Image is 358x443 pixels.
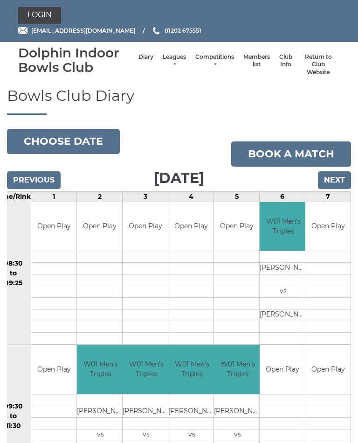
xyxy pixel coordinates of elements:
a: Competitions [195,53,234,69]
a: Return to Club Website [302,53,335,77]
td: 1 [31,191,77,202]
td: W01 Men's Triples [260,202,307,251]
td: 2 [77,191,123,202]
input: Next [318,171,351,189]
a: Diary [138,53,153,61]
td: Open Play [305,345,351,394]
td: Open Play [214,202,259,251]
td: 4 [168,191,214,202]
a: Login [18,7,61,24]
button: Choose date [7,129,120,154]
td: [PERSON_NAME] [214,406,261,417]
td: vs [214,429,261,441]
span: [EMAIL_ADDRESS][DOMAIN_NAME] [31,27,135,34]
a: Email [EMAIL_ADDRESS][DOMAIN_NAME] [18,26,135,35]
td: vs [123,429,170,441]
input: Previous [7,171,61,189]
a: Book a match [231,141,351,167]
td: Open Play [260,345,305,394]
td: [PERSON_NAME] [260,263,307,274]
td: Open Play [123,202,168,251]
span: 01202 675551 [165,27,201,34]
div: Dolphin Indoor Bowls Club [18,46,134,75]
td: Open Play [305,202,351,251]
a: Club Info [279,53,292,69]
td: 6 [260,191,305,202]
h1: Bowls Club Diary [7,87,351,114]
td: W01 Men's Triples [168,345,215,394]
td: Open Play [31,202,76,251]
td: 5 [214,191,260,202]
td: W01 Men's Triples [77,345,124,394]
td: 7 [305,191,351,202]
td: vs [168,429,215,441]
td: 3 [123,191,168,202]
a: Phone us 01202 675551 [151,26,201,35]
a: Leagues [163,53,186,69]
td: Open Play [31,345,76,394]
td: Open Play [77,202,122,251]
img: Email [18,27,28,34]
td: vs [77,429,124,441]
td: W01 Men's Triples [123,345,170,394]
td: Open Play [168,202,213,251]
img: Phone us [153,27,159,35]
td: vs [260,286,307,298]
a: Members list [243,53,270,69]
td: [PERSON_NAME] [260,309,307,321]
td: [PERSON_NAME] [168,406,215,417]
td: [PERSON_NAME] [77,406,124,417]
td: W01 Men's Triples [214,345,261,394]
td: [PERSON_NAME] [123,406,170,417]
